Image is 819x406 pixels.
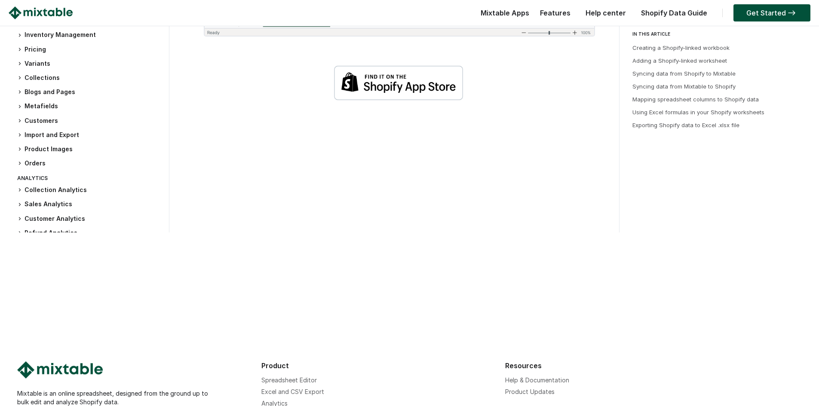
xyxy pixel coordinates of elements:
[17,214,160,223] h3: Customer Analytics
[261,388,324,395] a: Excel and CSV Export
[476,6,529,24] div: Mixtable Apps
[17,130,160,139] h3: Import and Export
[17,145,160,154] h3: Product Images
[786,10,798,15] img: arrow-right.svg
[334,65,463,100] img: shopify-app-store-badge-white.png
[261,361,497,370] div: Product
[17,228,160,237] h3: Refund Analytics
[17,173,160,186] div: Analytics
[632,109,764,116] a: Using Excel formulas in your Shopify worksheets
[632,96,759,103] a: Mapping spreadsheet columns to Shopify data
[17,59,160,68] h3: Variants
[17,88,160,97] h3: Blogs and Pages
[637,9,712,17] a: Shopify Data Guide
[632,122,739,128] a: Exporting Shopify data to Excel .xlsx file
[632,57,727,64] a: Adding a Shopify-linked worksheet
[733,4,810,21] a: Get Started
[17,361,103,379] img: Mixtable logo
[632,30,811,38] div: IN THIS ARTICLE
[17,186,160,195] h3: Collection Analytics
[505,361,741,370] div: Resources
[17,102,160,111] h3: Metafields
[632,70,736,77] a: Syncing data from Shopify to Mixtable
[581,9,630,17] a: Help center
[9,6,73,19] img: Mixtable logo
[505,388,555,395] a: Product Updates
[17,116,160,125] h3: Customers
[17,45,160,54] h3: Pricing
[261,376,317,384] a: Spreadsheet Editor
[17,159,160,168] h3: Orders
[17,31,160,40] h3: Inventory Management
[17,73,160,82] h3: Collections
[632,83,736,90] a: Syncing data from Mixtable to Shopify
[17,200,160,209] h3: Sales Analytics
[505,376,569,384] a: Help & Documentation
[632,44,730,51] a: Creating a Shopify-linked workbook
[536,9,575,17] a: Features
